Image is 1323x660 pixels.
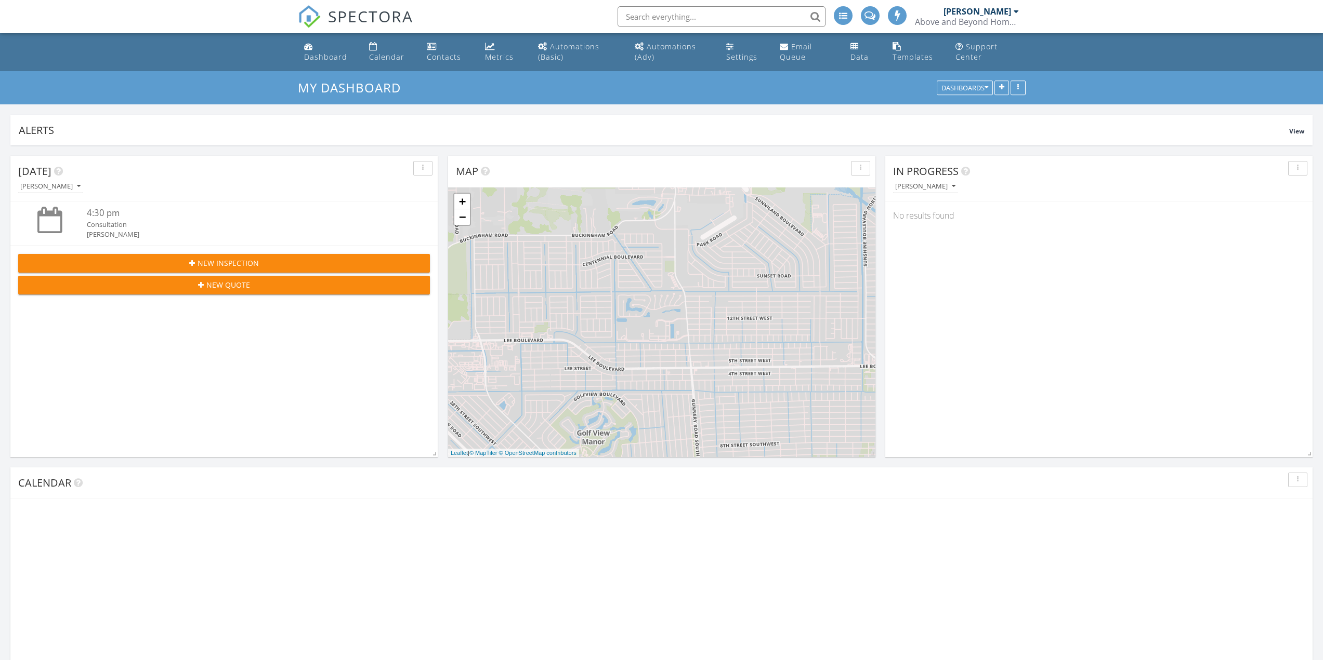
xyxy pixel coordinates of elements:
[776,37,838,67] a: Email Queue
[955,42,998,62] div: Support Center
[534,37,622,67] a: Automations (Basic)
[885,201,1313,230] div: No results found
[635,42,696,62] div: Automations (Adv)
[18,180,83,194] button: [PERSON_NAME]
[87,230,396,239] div: [PERSON_NAME]
[915,17,1019,27] div: Above and Beyond Home Solutions, LLC
[328,5,413,27] span: SPECTORA
[87,207,396,220] div: 4:30 pm
[451,450,468,456] a: Leaflet
[631,37,714,67] a: Automations (Advanced)
[888,37,943,67] a: Templates
[298,79,410,96] a: My Dashboard
[485,52,514,62] div: Metrics
[481,37,526,67] a: Metrics
[87,220,396,230] div: Consultation
[304,52,347,62] div: Dashboard
[18,276,430,294] button: New Quote
[937,81,993,96] button: Dashboards
[454,194,470,209] a: Zoom in
[369,52,404,62] div: Calendar
[722,37,767,67] a: Settings
[895,183,955,190] div: [PERSON_NAME]
[538,42,599,62] div: Automations (Basic)
[448,449,579,457] div: |
[18,476,71,490] span: Calendar
[423,37,473,67] a: Contacts
[18,164,51,178] span: [DATE]
[893,180,958,194] button: [PERSON_NAME]
[469,450,497,456] a: © MapTiler
[944,6,1011,17] div: [PERSON_NAME]
[951,37,1023,67] a: Support Center
[298,14,413,36] a: SPECTORA
[427,52,461,62] div: Contacts
[456,164,478,178] span: Map
[846,37,880,67] a: Data
[893,52,933,62] div: Templates
[20,183,81,190] div: [PERSON_NAME]
[893,164,959,178] span: In Progress
[726,52,757,62] div: Settings
[941,85,988,92] div: Dashboards
[365,37,414,67] a: Calendar
[499,450,577,456] a: © OpenStreetMap contributors
[300,37,357,67] a: Dashboard
[618,6,826,27] input: Search everything...
[19,123,1289,137] div: Alerts
[206,279,250,290] span: New Quote
[780,42,812,62] div: Email Queue
[198,258,259,268] span: New Inspection
[298,5,321,28] img: The Best Home Inspection Software - Spectora
[850,52,869,62] div: Data
[1289,127,1304,136] span: View
[18,254,430,273] button: New Inspection
[454,209,470,225] a: Zoom out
